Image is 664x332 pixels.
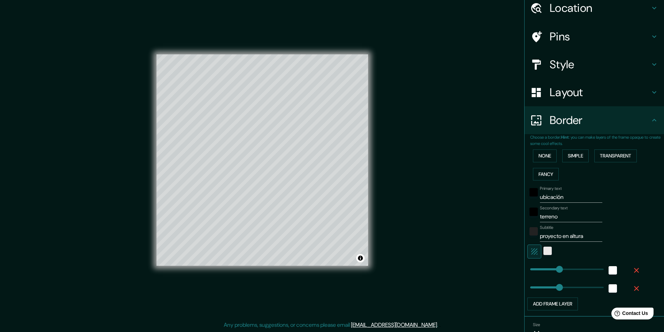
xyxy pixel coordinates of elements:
[533,168,559,181] button: Fancy
[540,225,554,231] label: Subtitle
[529,208,538,216] button: black
[609,284,617,293] button: white
[525,51,664,78] div: Style
[529,227,538,236] button: color-222222
[530,134,664,147] p: Choose a border. : you can make layers of the frame opaque to create some cool effects.
[602,305,656,324] iframe: Help widget launcher
[540,205,568,211] label: Secondary text
[540,186,562,192] label: Primary text
[543,247,552,255] button: color-EAE8E8
[550,30,650,44] h4: Pins
[525,78,664,106] div: Layout
[356,254,365,262] button: Toggle attribution
[550,85,650,99] h4: Layout
[550,113,650,127] h4: Border
[594,149,637,162] button: Transparent
[533,322,540,327] label: Size
[438,321,439,329] div: .
[562,149,589,162] button: Simple
[561,134,569,140] b: Hint
[550,1,650,15] h4: Location
[529,188,538,196] button: black
[550,57,650,71] h4: Style
[224,321,438,329] p: Any problems, suggestions, or concerns please email .
[609,266,617,275] button: white
[525,23,664,51] div: Pins
[533,149,557,162] button: None
[527,298,578,310] button: Add frame layer
[525,106,664,134] div: Border
[439,321,441,329] div: .
[351,321,437,329] a: [EMAIL_ADDRESS][DOMAIN_NAME]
